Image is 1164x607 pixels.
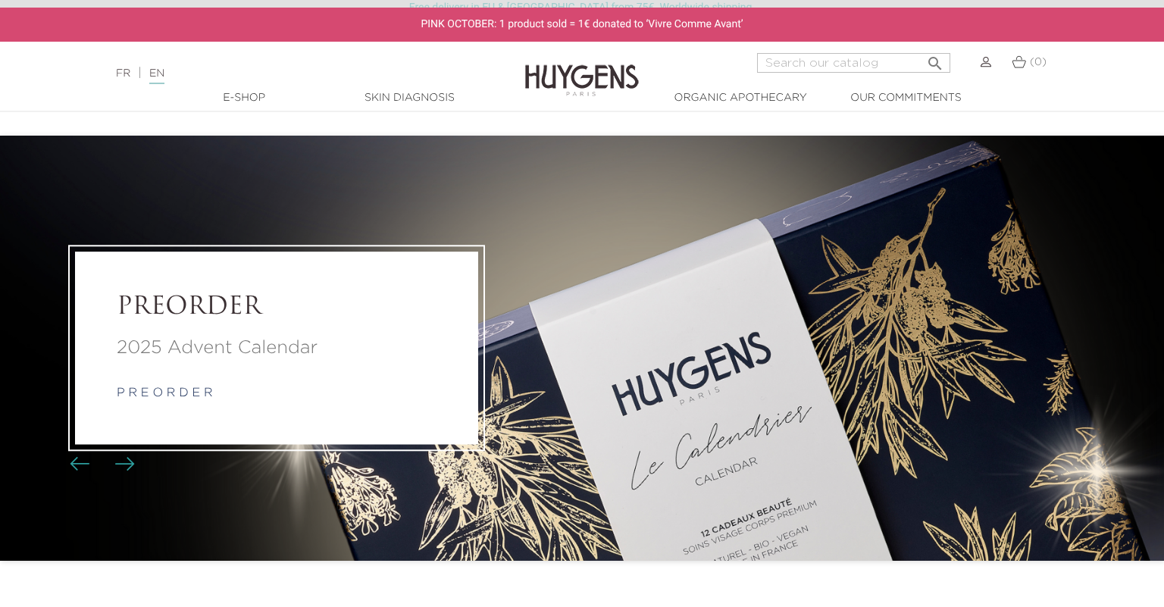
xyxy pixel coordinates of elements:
[116,68,130,79] a: FR
[108,64,474,83] div: |
[117,294,436,323] a: PREORDER
[1030,57,1047,67] span: (0)
[665,90,816,106] a: Organic Apothecary
[757,53,950,73] input: Search
[149,68,164,84] a: EN
[117,334,436,361] a: 2025 Advent Calendar
[168,90,320,106] a: E-Shop
[830,90,981,106] a: Our commitments
[76,453,125,476] div: Carousel buttons
[117,387,213,399] a: p r e o r d e r
[926,50,944,68] i: 
[525,40,639,99] img: Huygens
[921,48,949,69] button: 
[333,90,485,106] a: Skin Diagnosis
